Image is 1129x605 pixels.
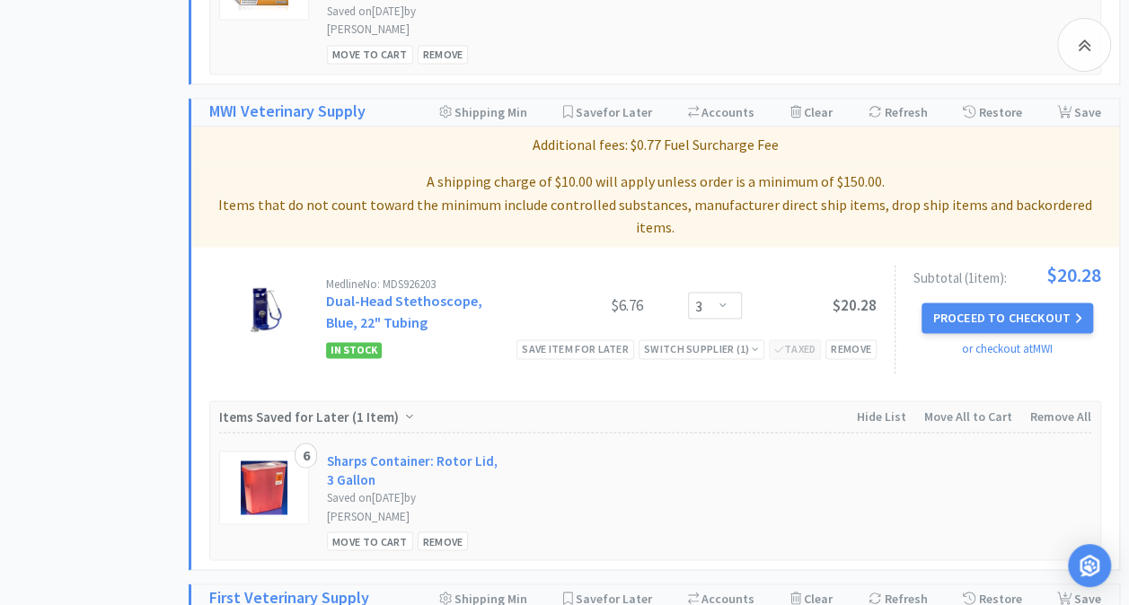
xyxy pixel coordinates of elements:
[198,171,1112,240] p: A shipping charge of $10.00 will apply unless order is a minimum of $150.00. Items that do not co...
[963,99,1021,126] div: Restore
[241,460,287,514] img: 91d152b3746940c6a3c2b8382acc0ff7_1502.png
[576,104,652,120] span: Save for Later
[198,134,1112,157] p: Additional fees: $0.77 Fuel Surcharge Fee
[327,488,498,526] div: Saved on [DATE] by [PERSON_NAME]
[357,408,394,425] span: 1 Item
[327,3,498,40] div: Saved on [DATE] by [PERSON_NAME]
[962,341,1053,356] a: or checkout at MWI
[644,340,759,357] div: Switch Supplier ( 1 )
[857,408,906,424] span: Hide List
[327,531,413,550] div: Move to Cart
[516,339,634,358] div: Save item for later
[1030,408,1091,424] span: Remove All
[1068,544,1111,587] div: Open Intercom Messenger
[219,408,403,425] span: Items Saved for Later ( )
[209,99,366,125] a: MWI Veterinary Supply
[295,443,317,468] div: 6
[418,45,469,64] div: Remove
[924,408,1012,424] span: Move All to Cart
[327,45,413,64] div: Move to Cart
[439,99,527,126] div: Shipping Min
[774,342,816,355] span: Taxed
[326,278,508,290] div: Medline No: MDS926203
[327,451,498,488] a: Sharps Container: Rotor Lid, 3 Gallon
[922,302,1092,333] button: Proceed to Checkout
[913,265,1101,285] div: Subtotal ( 1 item ):
[326,292,482,331] a: Dual-Head Stethoscope, Blue, 22" Tubing
[688,99,754,126] div: Accounts
[508,294,643,316] div: $6.76
[790,99,833,126] div: Clear
[234,278,297,341] img: bd3bc046a118498e80ec71f8d82ebabc_16550.png
[825,339,877,358] div: Remove
[1046,265,1101,285] span: $20.28
[418,531,469,550] div: Remove
[1057,99,1101,126] div: Save
[833,295,877,315] span: $20.28
[869,99,927,126] div: Refresh
[326,342,382,358] span: In Stock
